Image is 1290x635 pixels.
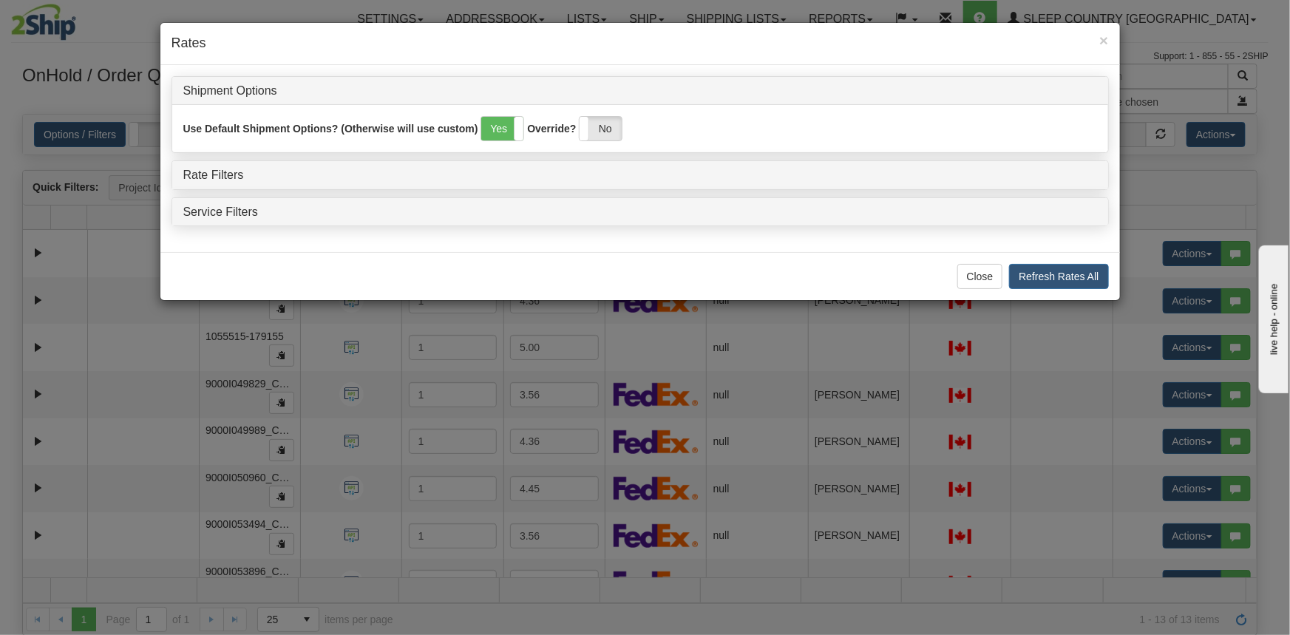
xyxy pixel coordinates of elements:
[1099,32,1108,49] span: ×
[183,169,244,181] a: Rate Filters
[1099,33,1108,48] button: Close
[481,117,523,140] label: Yes
[580,117,622,140] label: No
[1256,242,1289,393] iframe: chat widget
[527,121,576,136] label: Override?
[183,121,478,136] label: Use Default Shipment Options? (Otherwise will use custom)
[957,264,1003,289] button: Close
[11,13,137,24] div: live help - online
[172,34,1109,53] h4: Rates
[1009,264,1108,289] button: Refresh Rates All
[183,84,277,97] a: Shipment Options
[183,206,258,218] a: Service Filters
